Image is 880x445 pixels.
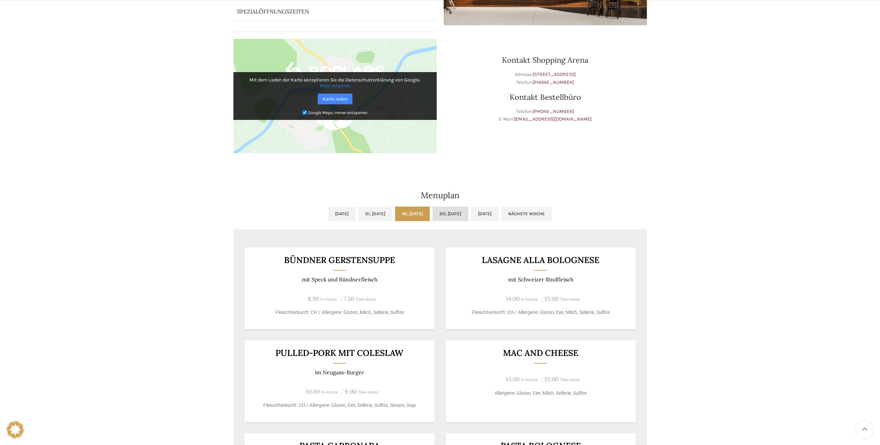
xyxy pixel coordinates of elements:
h3: LASAGNE ALLA BOLOGNESE [454,256,627,264]
p: mit Speck und Bündnerfleisch [253,276,426,283]
span: Take-Away [560,377,580,382]
span: In-House [321,390,338,395]
p: mit Schweizer Rindfleisch [454,276,627,283]
h3: Kontakt Bestellbüro [444,93,647,101]
a: Do, [DATE] [433,207,468,221]
a: Nächste Woche [501,207,552,221]
span: Take-Away [356,297,376,302]
h3: Mac and Cheese [454,349,627,357]
input: Google Maps immer entsperren [302,110,307,115]
span: 13.00 [545,295,558,303]
a: [PHONE_NUMBER] [533,79,574,85]
span: In-House [521,377,538,382]
p: Allergene: Gluten, Eier, Milch, Sellerie, Sulfite [454,390,627,397]
h2: Menuplan [233,191,647,200]
small: Google Maps immer entsperren [308,110,367,115]
p: Spezialöffnungszeiten [237,8,414,15]
a: Mi, [DATE] [395,207,430,221]
a: Scroll to top button [856,421,873,438]
p: im Neugass-Burger [253,369,426,376]
h3: Bündner Gerstensuppe [253,256,426,264]
span: 14.00 [506,295,520,303]
p: Fleischherkunft: CH / Allergene: Gluten, Milch, Sellerie, Sulfite [253,309,426,316]
span: In-House [521,297,538,302]
span: 9.00 [345,388,357,395]
span: 7.50 [344,295,354,303]
p: Telefon: E-Mail: [444,108,647,123]
a: [STREET_ADDRESS] [533,71,576,77]
a: [DATE] [471,207,498,221]
span: 13.00 [506,375,520,383]
span: 8.30 [308,295,319,303]
a: Karte laden [318,94,352,104]
a: [EMAIL_ADDRESS][DOMAIN_NAME] [514,116,592,122]
a: Di, [DATE] [358,207,392,221]
span: 10.00 [306,388,320,395]
span: Take-Away [358,390,378,395]
p: Adresse: Telefon: [444,71,647,86]
span: 12.00 [545,375,558,383]
a: [DATE] [328,207,356,221]
img: Google Maps [233,39,437,153]
p: Mit dem Laden der Karte akzeptieren Sie die Datenschutzerklärung von Google. [238,77,432,89]
span: Take-Away [560,297,580,302]
a: Mehr erfahren [320,83,350,89]
h3: Pulled-Pork mit Coleslaw [253,349,426,357]
p: Fleischherkunft: CH / Allergene: Gluten, Eier, Milch, Sellerie, Sulfite [454,309,627,316]
span: In-House [320,297,337,302]
a: [PHONE_NUMBER] [533,108,574,114]
p: Fleischherkunft: CH / Allergene: Gluten, Eier, Sellerie, Sulfite, Sesam, Soja [253,402,426,409]
h3: Kontakt Shopping Arena [444,56,647,64]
